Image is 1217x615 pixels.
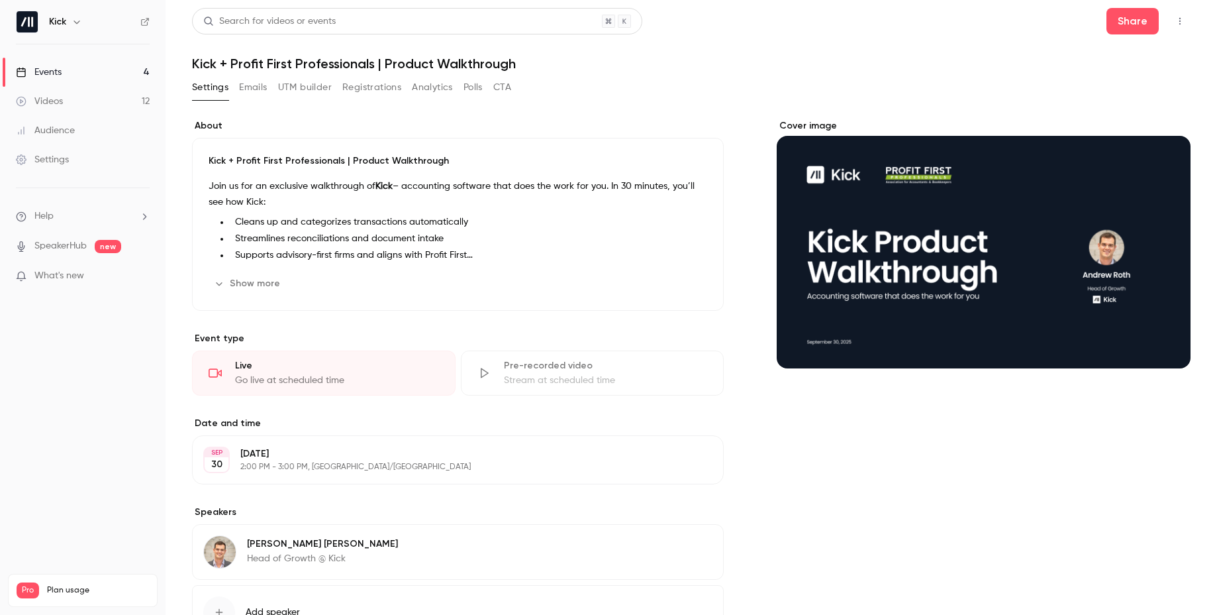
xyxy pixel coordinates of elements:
label: Date and time [192,417,724,430]
button: Show more [209,273,288,294]
p: Join us for an exclusive walkthrough of – accounting software that does the work for you. In 30 m... [209,178,707,210]
p: Kick + Profit First Professionals | Product Walkthrough [209,154,707,168]
div: Live [235,359,439,372]
span: new [95,240,121,253]
button: Analytics [412,77,453,98]
iframe: Noticeable Trigger [134,270,150,282]
div: Audience [16,124,75,137]
div: Search for videos or events [203,15,336,28]
div: Go live at scheduled time [235,374,439,387]
p: [PERSON_NAME] [PERSON_NAME] [247,537,398,551]
div: Andrew Roth[PERSON_NAME] [PERSON_NAME]Head of Growth @ Kick [192,524,724,580]
p: 2:00 PM - 3:00 PM, [GEOGRAPHIC_DATA]/[GEOGRAPHIC_DATA] [240,462,654,473]
li: help-dropdown-opener [16,209,150,223]
button: Settings [192,77,228,98]
div: Pre-recorded video [504,359,708,372]
li: Streamlines reconciliations and document intake [230,232,707,246]
h6: Kick [49,15,66,28]
div: LiveGo live at scheduled time [192,351,456,396]
strong: Kick [375,182,393,191]
button: CTA [493,77,511,98]
div: Videos [16,95,63,108]
label: Speakers [192,506,724,519]
button: Registrations [342,77,401,98]
button: Share [1106,8,1159,34]
img: Andrew Roth [204,536,236,568]
p: Event type [192,332,724,345]
div: SEP [205,448,228,457]
h1: Kick + Profit First Professionals | Product Walkthrough [192,56,1191,72]
div: Settings [16,153,69,166]
p: [DATE] [240,447,654,461]
li: Cleans up and categorizes transactions automatically [230,215,707,229]
button: Polls [463,77,483,98]
li: Supports advisory-first firms and aligns with Profit First [230,249,707,262]
span: Help [34,209,54,223]
section: Cover image [777,119,1191,368]
p: Head of Growth @ Kick [247,552,398,565]
button: UTM builder [278,77,332,98]
span: Pro [17,583,39,598]
img: Kick [17,11,38,32]
a: SpeakerHub [34,239,87,253]
label: About [192,119,724,133]
span: Plan usage [47,585,149,596]
button: Emails [239,77,267,98]
div: Pre-recorded videoStream at scheduled time [461,351,724,396]
div: Events [16,66,62,79]
label: Cover image [777,119,1191,133]
div: Stream at scheduled time [504,374,708,387]
span: What's new [34,269,84,283]
p: 30 [211,458,222,471]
